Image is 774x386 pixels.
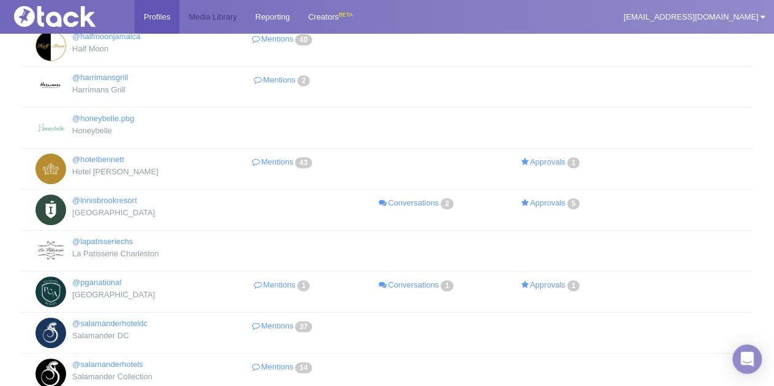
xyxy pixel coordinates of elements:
[72,237,133,246] a: @lapatisseriechs
[295,321,311,332] span: 37
[297,75,310,86] span: 2
[72,73,128,82] a: @harrimansgrill
[35,166,198,178] div: Hotel [PERSON_NAME]
[441,280,453,291] span: 1
[297,280,310,291] span: 1
[35,330,198,342] div: Salamander DC
[35,207,198,219] div: [GEOGRAPHIC_DATA]
[35,125,198,137] div: Honeybelle
[441,198,453,209] span: 2
[72,278,121,287] a: @pganational
[35,43,198,55] div: Half Moon
[35,31,66,61] img: Half Moon
[35,154,66,184] img: Hotel Bennett
[72,360,143,369] a: @salamanderhotels
[484,195,618,212] a: Approvals5
[35,195,66,225] img: Innisbrook Resort
[35,289,198,301] div: [GEOGRAPHIC_DATA]
[35,236,66,266] img: La Patisserie Charleston
[216,72,350,89] a: Mentions2
[35,248,198,260] div: La Patisserie Charleston
[567,157,580,168] span: 1
[35,72,66,102] img: Harrimans Grill
[484,154,618,171] a: Approvals1
[35,113,66,143] img: Honeybelle
[35,84,198,96] div: Harrimans Grill
[35,317,66,348] img: Salamander DC
[295,157,311,168] span: 43
[72,114,134,123] a: @honeybelle.pbg
[72,32,140,41] a: @halfmoonjamaica
[338,9,352,21] div: BETA
[567,280,580,291] span: 1
[484,277,618,294] a: Approvals1
[35,371,198,383] div: Salamander Collection
[295,362,311,373] span: 14
[72,155,124,164] a: @hotelbennett
[567,198,580,209] span: 5
[216,154,350,171] a: Mentions43
[350,195,484,212] a: Conversations2
[732,344,762,374] div: Open Intercom Messenger
[216,317,350,335] a: Mentions37
[72,319,147,328] a: @salamanderhoteldc
[295,34,311,45] span: 40
[216,31,350,48] a: Mentions40
[216,358,350,376] a: Mentions14
[9,6,132,27] img: Tack
[35,277,66,307] img: PGA National Resort
[216,277,350,294] a: Mentions1
[72,196,137,205] a: @innisbrookresort
[350,277,484,294] a: Conversations1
